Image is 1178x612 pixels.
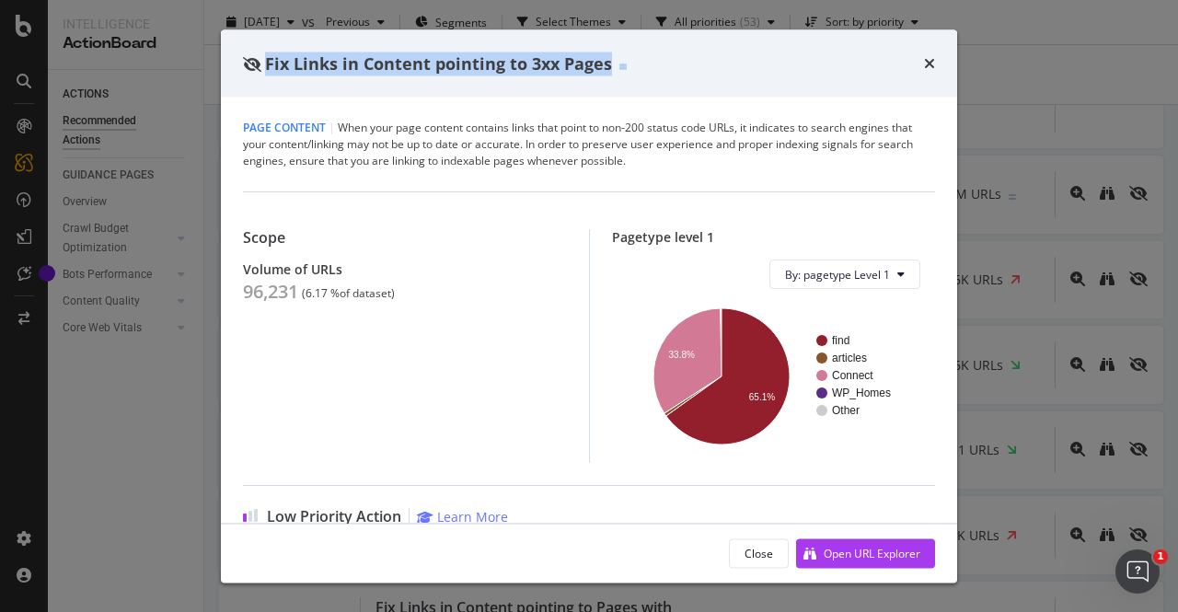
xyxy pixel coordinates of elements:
[221,29,957,583] div: modal
[832,334,849,347] text: find
[243,229,567,247] div: Scope
[243,120,326,135] span: Page Content
[729,538,789,568] button: Close
[668,350,694,360] text: 33.8%
[267,508,401,525] span: Low Priority Action
[832,404,860,417] text: Other
[437,508,508,525] div: Learn More
[748,392,774,402] text: 65.1%
[302,287,395,300] div: ( 6.17 % of dataset )
[243,120,935,169] div: When your page content contains links that point to non-200 status code URLs, it indicates to sea...
[619,64,627,69] img: Equal
[627,304,914,448] svg: A chart.
[924,52,935,75] div: times
[769,260,920,289] button: By: pagetype Level 1
[265,52,612,74] span: Fix Links in Content pointing to 3xx Pages
[1153,549,1168,564] span: 1
[745,545,773,560] div: Close
[243,56,261,71] div: eye-slash
[832,369,873,382] text: Connect
[824,545,920,560] div: Open URL Explorer
[832,352,867,364] text: articles
[329,120,335,135] span: |
[832,387,891,399] text: WP_Homes
[243,281,298,303] div: 96,231
[785,266,890,282] span: By: pagetype Level 1
[612,229,936,245] div: Pagetype level 1
[1115,549,1160,594] iframe: Intercom live chat
[243,261,567,277] div: Volume of URLs
[417,508,508,525] a: Learn More
[796,538,935,568] button: Open URL Explorer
